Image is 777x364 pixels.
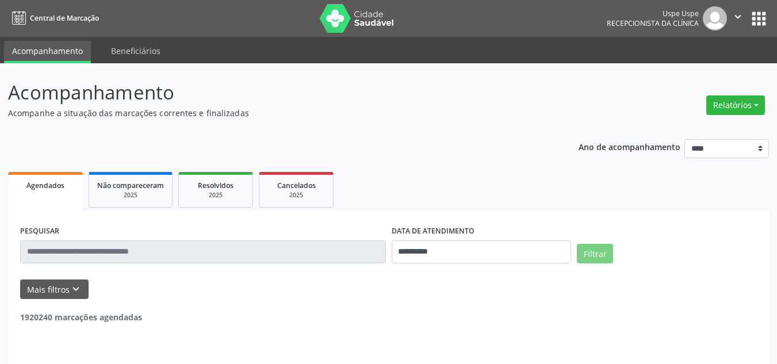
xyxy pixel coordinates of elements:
[103,41,169,61] a: Beneficiários
[20,279,89,300] button: Mais filtroskeyboard_arrow_down
[8,9,99,28] a: Central de Marcação
[20,223,59,240] label: PESQUISAR
[732,10,744,23] i: 
[20,312,142,323] strong: 1920240 marcações agendadas
[187,191,244,200] div: 2025
[97,181,164,190] span: Não compareceram
[749,9,769,29] button: apps
[70,283,82,296] i: keyboard_arrow_down
[30,13,99,23] span: Central de Marcação
[8,107,541,119] p: Acompanhe a situação das marcações correntes e finalizadas
[8,78,541,107] p: Acompanhamento
[267,191,325,200] div: 2025
[4,41,91,63] a: Acompanhamento
[198,181,234,190] span: Resolvidos
[392,223,474,240] label: DATA DE ATENDIMENTO
[26,181,64,190] span: Agendados
[579,139,680,154] p: Ano de acompanhamento
[97,191,164,200] div: 2025
[277,181,316,190] span: Cancelados
[607,18,699,28] span: Recepcionista da clínica
[577,244,613,263] button: Filtrar
[607,9,699,18] div: Uspe Uspe
[727,6,749,30] button: 
[706,95,765,115] button: Relatórios
[703,6,727,30] img: img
